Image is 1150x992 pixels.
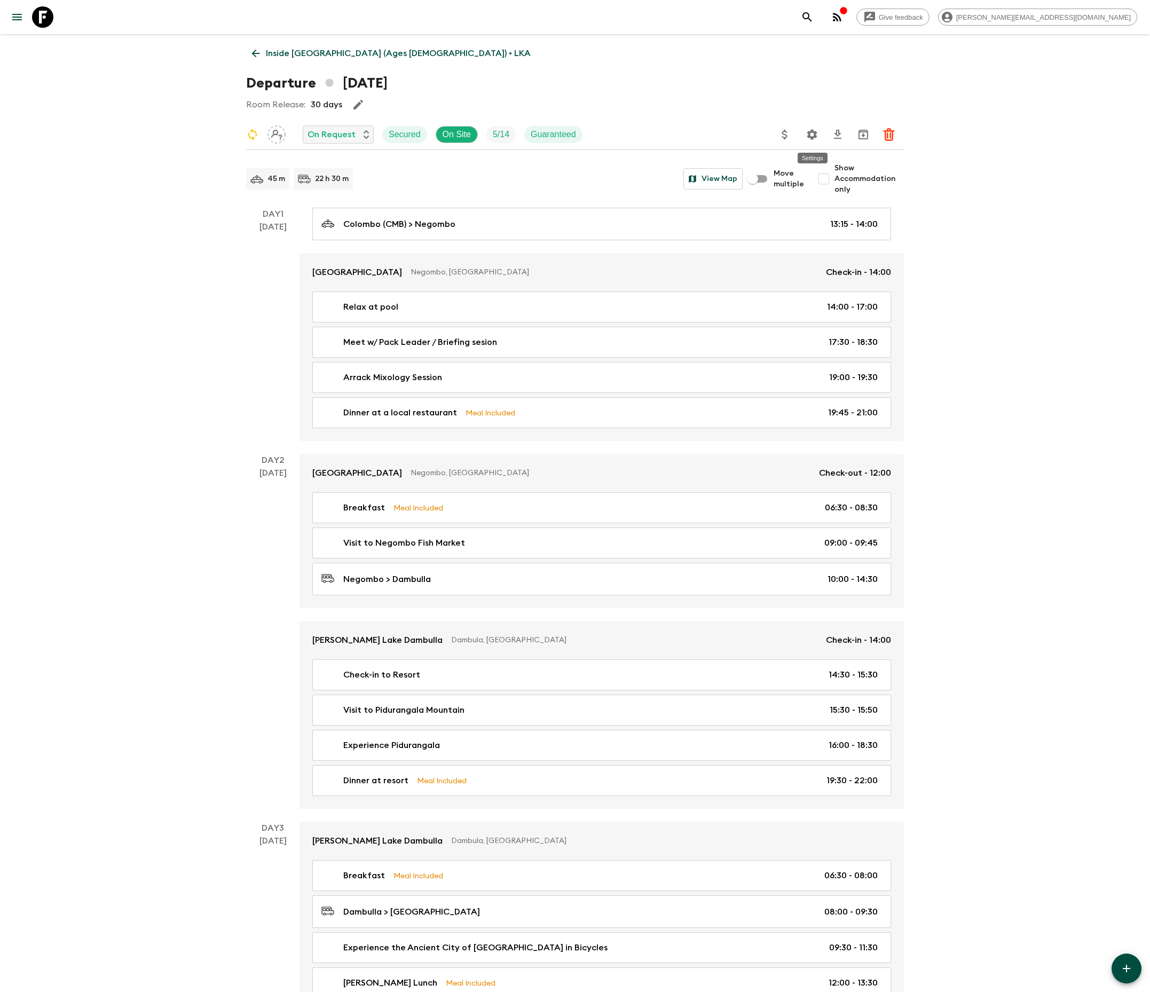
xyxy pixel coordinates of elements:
[824,906,878,918] p: 08:00 - 09:30
[938,9,1137,26] div: [PERSON_NAME][EMAIL_ADDRESS][DOMAIN_NAME]
[343,941,608,954] p: Experience the Ancient City of [GEOGRAPHIC_DATA] in Bicycles
[343,668,420,681] p: Check-in to Resort
[308,128,356,141] p: On Request
[343,537,465,549] p: Visit to Negombo Fish Market
[300,253,904,292] a: [GEOGRAPHIC_DATA]Negombo, [GEOGRAPHIC_DATA]Check-in - 14:00
[829,336,878,349] p: 17:30 - 18:30
[312,860,891,891] a: BreakfastMeal Included06:30 - 08:00
[826,266,891,279] p: Check-in - 14:00
[829,371,878,384] p: 19:00 - 19:30
[829,977,878,989] p: 12:00 - 13:30
[797,6,818,28] button: search adventures
[311,98,342,111] p: 30 days
[411,468,810,478] p: Negombo, [GEOGRAPHIC_DATA]
[343,739,440,752] p: Experience Pidurangala
[343,406,457,419] p: Dinner at a local restaurant
[259,221,287,441] div: [DATE]
[774,124,795,145] button: Update Price, Early Bird Discount and Costs
[343,977,437,989] p: [PERSON_NAME] Lunch
[393,502,443,514] p: Meal Included
[312,765,891,796] a: Dinner at resortMeal Included19:30 - 22:00
[417,775,467,786] p: Meal Included
[312,695,891,726] a: Visit to Pidurangala Mountain15:30 - 15:50
[312,397,891,428] a: Dinner at a local restaurantMeal Included19:45 - 21:00
[267,174,285,184] p: 45 m
[312,659,891,690] a: Check-in to Resort14:30 - 15:30
[774,168,805,190] span: Move multiple
[382,126,427,143] div: Secured
[343,573,431,586] p: Negombo > Dambulla
[267,129,286,137] span: Assign pack leader
[389,128,421,141] p: Secured
[343,371,442,384] p: Arrack Mixology Session
[451,635,817,645] p: Dambula, [GEOGRAPHIC_DATA]
[531,128,576,141] p: Guaranteed
[856,9,930,26] a: Give feedback
[343,301,398,313] p: Relax at pool
[246,98,305,111] p: Room Release:
[246,128,259,141] svg: Sync Required - Changes detected
[246,822,300,834] p: Day 3
[266,47,531,60] p: Inside [GEOGRAPHIC_DATA] (Ages [DEMOGRAPHIC_DATA]) • LKA
[343,774,408,787] p: Dinner at resort
[466,407,515,419] p: Meal Included
[446,977,495,989] p: Meal Included
[300,822,904,860] a: [PERSON_NAME] Lake DambullaDambula, [GEOGRAPHIC_DATA]
[824,869,878,882] p: 06:30 - 08:00
[343,218,455,231] p: Colombo (CMB) > Negombo
[853,124,874,145] button: Archive (Completed, Cancelled or Unsynced Departures only)
[312,208,891,240] a: Colombo (CMB) > Negombo13:15 - 14:00
[343,906,480,918] p: Dambulla > [GEOGRAPHIC_DATA]
[801,124,823,145] button: Settings
[312,895,891,928] a: Dambulla > [GEOGRAPHIC_DATA]08:00 - 09:30
[393,870,443,881] p: Meal Included
[246,73,388,94] h1: Departure [DATE]
[259,467,287,809] div: [DATE]
[451,836,883,846] p: Dambula, [GEOGRAPHIC_DATA]
[798,153,828,163] div: Settings
[312,932,891,963] a: Experience the Ancient City of [GEOGRAPHIC_DATA] in Bicycles09:30 - 11:30
[828,573,878,586] p: 10:00 - 14:30
[829,668,878,681] p: 14:30 - 15:30
[829,941,878,954] p: 09:30 - 11:30
[834,163,904,195] span: Show Accommodation only
[312,492,891,523] a: BreakfastMeal Included06:30 - 08:30
[312,563,891,595] a: Negombo > Dambulla10:00 - 14:30
[246,454,300,467] p: Day 2
[486,126,516,143] div: Trip Fill
[683,168,743,190] button: View Map
[300,454,904,492] a: [GEOGRAPHIC_DATA]Negombo, [GEOGRAPHIC_DATA]Check-out - 12:00
[830,218,878,231] p: 13:15 - 14:00
[312,467,402,479] p: [GEOGRAPHIC_DATA]
[312,834,443,847] p: [PERSON_NAME] Lake Dambulla
[312,730,891,761] a: Experience Pidurangala16:00 - 18:30
[300,621,904,659] a: [PERSON_NAME] Lake DambullaDambula, [GEOGRAPHIC_DATA]Check-in - 14:00
[950,13,1137,21] span: [PERSON_NAME][EMAIL_ADDRESS][DOMAIN_NAME]
[246,43,537,64] a: Inside [GEOGRAPHIC_DATA] (Ages [DEMOGRAPHIC_DATA]) • LKA
[443,128,471,141] p: On Site
[825,501,878,514] p: 06:30 - 08:30
[312,528,891,558] a: Visit to Negombo Fish Market09:00 - 09:45
[819,467,891,479] p: Check-out - 12:00
[826,634,891,647] p: Check-in - 14:00
[826,774,878,787] p: 19:30 - 22:00
[312,634,443,647] p: [PERSON_NAME] Lake Dambulla
[827,124,848,145] button: Download CSV
[312,266,402,279] p: [GEOGRAPHIC_DATA]
[343,704,464,717] p: Visit to Pidurangala Mountain
[828,406,878,419] p: 19:45 - 21:00
[312,327,891,358] a: Meet w/ Pack Leader / Briefing sesion17:30 - 18:30
[830,704,878,717] p: 15:30 - 15:50
[436,126,478,143] div: On Site
[343,501,385,514] p: Breakfast
[315,174,349,184] p: 22 h 30 m
[246,208,300,221] p: Day 1
[824,537,878,549] p: 09:00 - 09:45
[493,128,509,141] p: 5 / 14
[343,869,385,882] p: Breakfast
[411,267,817,278] p: Negombo, [GEOGRAPHIC_DATA]
[873,13,929,21] span: Give feedback
[829,739,878,752] p: 16:00 - 18:30
[827,301,878,313] p: 14:00 - 17:00
[312,292,891,322] a: Relax at pool14:00 - 17:00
